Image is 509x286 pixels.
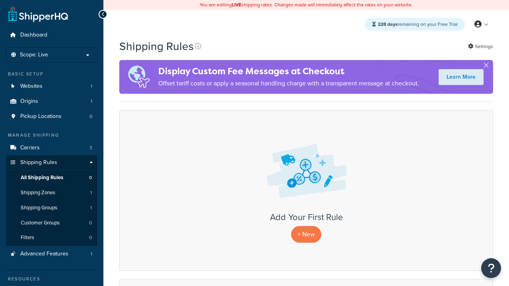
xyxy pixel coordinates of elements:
li: Shipping Groups [6,201,97,215]
a: Origins 1 [6,94,97,109]
img: duties-banner-06bc72dcb5fe05cb3f9472aba00be2ae8eb53ab6f0d8bb03d382ba314ac3c341.png [119,60,158,94]
a: Learn More [439,69,484,85]
li: All Shipping Rules [6,170,97,185]
span: All Shipping Rules [21,174,63,181]
span: Filters [21,234,34,241]
a: All Shipping Rules 0 [6,170,97,185]
li: Carriers [6,141,97,155]
a: Settings [468,41,493,52]
a: Customer Groups 0 [6,216,97,230]
span: Websites [20,83,43,90]
span: 0 [89,234,92,241]
span: Pickup Locations [20,113,62,120]
span: 0 [89,113,92,120]
span: Scope: Live [20,52,48,58]
span: Carriers [20,145,40,151]
li: Pickup Locations [6,109,97,124]
span: 1 [91,98,92,105]
a: Filters 0 [6,230,97,245]
b: LIVE [232,1,241,8]
span: 0 [89,174,92,181]
a: Shipping Zones 1 [6,186,97,200]
li: Filters [6,230,97,245]
li: Shipping Rules [6,155,97,246]
span: 1 [91,83,92,90]
span: 1 [90,189,92,196]
strong: 228 days [378,21,398,28]
button: Open Resource Center [481,258,501,278]
li: Customer Groups [6,216,97,230]
span: 0 [89,220,92,226]
span: Customer Groups [21,220,60,226]
span: Origins [20,98,38,105]
span: Shipping Rules [20,159,57,166]
div: Manage Shipping [6,132,97,139]
a: Carriers 3 [6,141,97,155]
li: Advanced Features [6,247,97,261]
p: + New [291,226,321,242]
p: Offset tariff costs or apply a seasonal handling charge with a transparent message at checkout. [158,78,419,89]
h1: Shipping Rules [119,39,194,54]
a: Websites 1 [6,79,97,94]
li: Origins [6,94,97,109]
a: Pickup Locations 0 [6,109,97,124]
div: Basic Setup [6,71,97,77]
span: 1 [91,251,92,257]
a: Dashboard [6,28,97,43]
li: Shipping Zones [6,186,97,200]
h3: Add Your First Rule [128,213,485,222]
a: Shipping Rules [6,155,97,170]
span: Shipping Groups [21,205,57,211]
span: Shipping Zones [21,189,55,196]
span: 3 [89,145,92,151]
div: remaining on your Free Trial [365,18,465,31]
span: 1 [90,205,92,211]
span: Advanced Features [20,251,68,257]
div: Resources [6,276,97,282]
a: Shipping Groups 1 [6,201,97,215]
a: Advanced Features 1 [6,247,97,261]
li: Websites [6,79,97,94]
h4: Display Custom Fee Messages at Checkout [158,65,419,78]
a: ShipperHQ Home [8,6,68,22]
span: Dashboard [20,32,47,39]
